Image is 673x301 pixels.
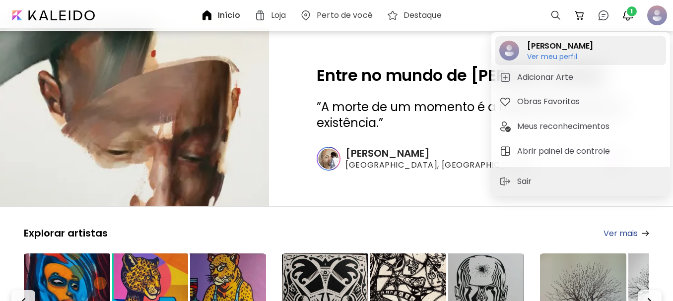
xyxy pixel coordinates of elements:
button: tabAbrir painel de controle [495,141,666,161]
button: sign-outSair [495,172,539,191]
button: tabMeus reconhecimentos [495,117,666,136]
h5: Obras Favoritas [517,96,583,108]
h6: Ver meu perfil [527,52,593,61]
h5: Meus reconhecimentos [517,120,612,132]
img: tab [499,71,511,83]
h5: Abrir painel de controle [517,145,613,157]
img: sign-out [499,176,511,187]
img: tab [499,145,511,157]
button: tabObras Favoritas [495,92,666,112]
h5: Adicionar Arte [517,71,576,83]
p: Sair [517,176,535,187]
button: tabAdicionar Arte [495,67,666,87]
h2: [PERSON_NAME] [527,40,593,52]
img: tab [499,96,511,108]
img: tab [499,120,511,132]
